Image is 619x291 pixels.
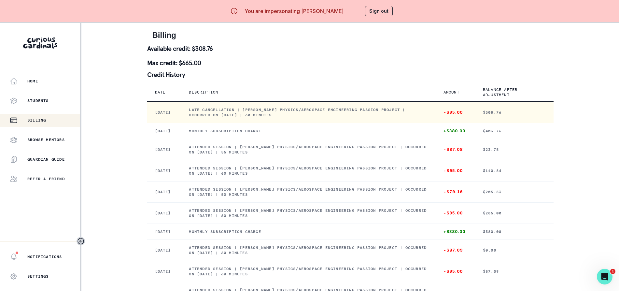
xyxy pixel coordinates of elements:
p: Notifications [27,254,62,259]
p: [DATE] [155,110,174,115]
p: [DATE] [155,147,174,152]
span: 1 [610,269,615,274]
p: [DATE] [155,211,174,216]
p: Balance after adjustment [483,87,538,97]
p: Attended session | [PERSON_NAME] Physics/Aerospace Engineering Passion Project | Occurred on [DAT... [189,166,428,176]
p: $380.00 [483,229,546,234]
p: -$79.16 [443,189,467,195]
p: $285.00 [483,211,546,216]
p: Attended session | [PERSON_NAME] Physics/Aerospace Engineering Passion Project | Occurred on [DAT... [189,144,428,155]
p: -$87.09 [443,248,467,253]
button: Sign out [365,6,393,16]
p: $87.09 [483,269,546,274]
p: Billing [27,118,46,123]
p: $205.83 [483,189,546,195]
p: Refer a friend [27,176,65,182]
p: Description [189,90,218,95]
p: Guardian Guide [27,157,65,162]
p: Home [27,79,38,84]
p: -$95.00 [443,110,467,115]
p: $403.76 [483,128,546,134]
p: You are impersonating [PERSON_NAME] [245,7,344,15]
h2: Billing [152,31,548,40]
p: Available credit: $308.76 [147,45,554,52]
p: +$380.00 [443,128,467,134]
p: [DATE] [155,229,174,234]
p: $110.84 [483,168,546,173]
p: [DATE] [155,248,174,253]
p: -$95.00 [443,269,467,274]
p: -$95.00 [443,168,467,173]
p: Settings [27,274,49,279]
p: Attended session | [PERSON_NAME] Physics/Aerospace Engineering Passion Project | Occurred on [DAT... [189,208,428,218]
p: [DATE] [155,128,174,134]
p: Attended session | [PERSON_NAME] Physics/Aerospace Engineering Passion Project | Occurred on [DAT... [189,245,428,255]
p: Monthly subscription charge [189,229,428,234]
p: $308.76 [483,110,546,115]
p: Credit History [147,71,554,78]
p: -$95.00 [443,211,467,216]
p: +$380.00 [443,229,467,234]
p: Attended session | [PERSON_NAME] Physics/Aerospace Engineering Passion Project | Occurred on [DAT... [189,187,428,197]
p: Max credit: $665.00 [147,60,554,66]
iframe: Intercom live chat [597,269,612,284]
p: Attended session | [PERSON_NAME] Physics/Aerospace Engineering Passion Project | Occurred on [DAT... [189,266,428,277]
p: Browse Mentors [27,137,65,142]
img: Curious Cardinals Logo [23,37,57,49]
p: Students [27,98,49,103]
p: Date [155,90,166,95]
p: [DATE] [155,189,174,195]
button: Toggle sidebar [77,237,85,245]
p: $23.75 [483,147,546,152]
p: $0.00 [483,248,546,253]
p: Monthly subscription charge [189,128,428,134]
p: [DATE] [155,269,174,274]
p: [DATE] [155,168,174,173]
p: Late cancellation | [PERSON_NAME] Physics/Aerospace Engineering Passion Project | Occurred on [DA... [189,107,428,118]
p: -$87.08 [443,147,467,152]
p: Amount [443,90,459,95]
